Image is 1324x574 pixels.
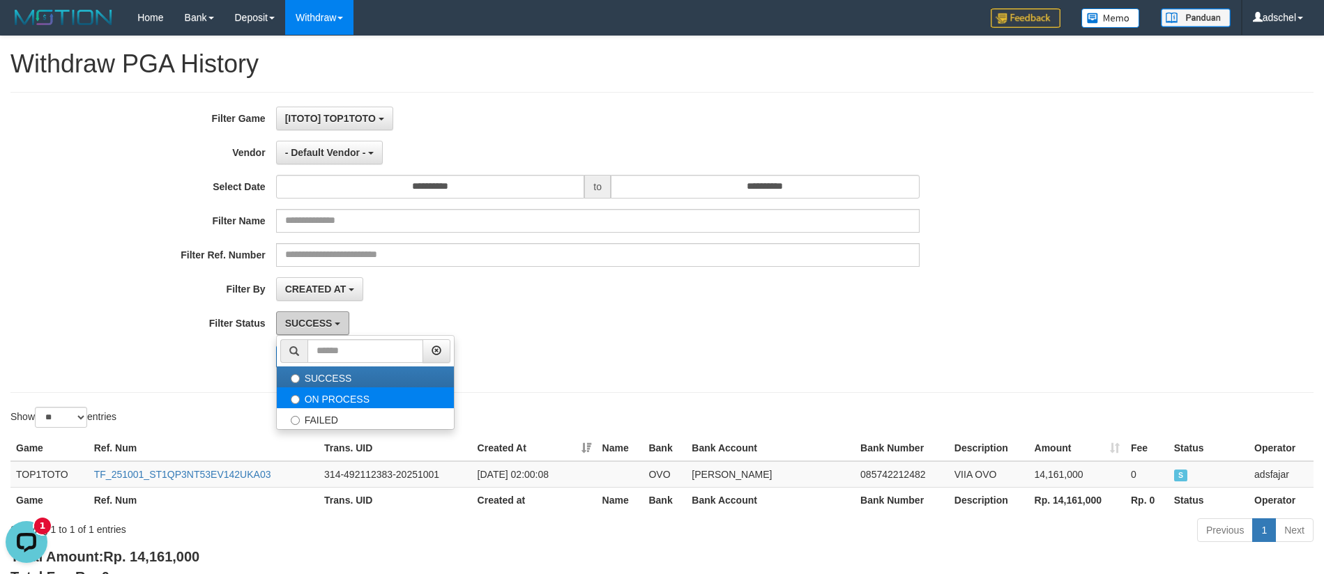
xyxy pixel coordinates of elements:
[10,7,116,28] img: MOTION_logo.png
[1169,487,1249,513] th: Status
[597,435,644,461] th: Name
[94,469,271,480] a: TF_251001_ST1QP3NT53EV142UKA03
[643,487,686,513] th: Bank
[1275,518,1314,542] a: Next
[276,107,393,130] button: [ITOTO] TOP1TOTO
[472,461,597,488] td: [DATE] 02:00:08
[319,487,472,513] th: Trans. UID
[1197,518,1253,542] a: Previous
[1125,435,1169,461] th: Fee
[643,435,686,461] th: Bank
[89,487,319,513] th: Ref. Num
[1029,461,1125,488] td: 14,161,000
[10,461,89,488] td: TOP1TOTO
[35,407,87,428] select: Showentries
[1249,487,1314,513] th: Operator
[949,435,1029,461] th: Description
[597,487,644,513] th: Name
[276,141,383,164] button: - Default Vendor -
[285,147,366,158] span: - Default Vendor -
[472,435,597,461] th: Created At: activate to sort column ascending
[10,549,199,564] b: Total Amount:
[1081,8,1140,28] img: Button%20Memo.svg
[10,517,541,536] div: Showing 1 to 1 of 1 entries
[1252,518,1276,542] a: 1
[1029,487,1125,513] th: Rp. 14,161,000
[319,461,472,488] td: 314-492112383-20251001
[276,277,364,301] button: CREATED AT
[10,487,89,513] th: Game
[991,8,1060,28] img: Feedback.jpg
[1125,461,1169,488] td: 0
[1249,435,1314,461] th: Operator
[89,435,319,461] th: Ref. Num
[285,113,376,124] span: [ITOTO] TOP1TOTO
[643,461,686,488] td: OVO
[319,435,472,461] th: Trans. UID
[291,395,300,404] input: ON PROCESS
[686,435,855,461] th: Bank Account
[10,50,1314,78] h1: Withdraw PGA History
[277,387,454,408] label: ON PROCESS
[949,487,1029,513] th: Description
[1029,435,1125,461] th: Amount: activate to sort column ascending
[10,435,89,461] th: Game
[686,487,855,513] th: Bank Account
[855,435,949,461] th: Bank Number
[34,2,51,19] div: New messages notification
[1125,487,1169,513] th: Rp. 0
[10,407,116,428] label: Show entries
[1169,435,1249,461] th: Status
[6,6,47,47] button: Open LiveChat chat widget
[1249,461,1314,488] td: adsfajar
[472,487,597,513] th: Created at
[1174,470,1188,481] span: SUCCESS
[949,461,1029,488] td: VIIA OVO
[855,487,949,513] th: Bank Number
[285,318,333,329] span: SUCCESS
[1161,8,1231,27] img: panduan.png
[277,408,454,429] label: FAILED
[291,374,300,383] input: SUCCESS
[103,549,199,564] span: Rp. 14,161,000
[686,461,855,488] td: [PERSON_NAME]
[277,366,454,387] label: SUCCESS
[276,311,350,335] button: SUCCESS
[584,175,611,199] span: to
[291,416,300,425] input: FAILED
[855,461,949,488] td: 085742212482
[285,284,347,295] span: CREATED AT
